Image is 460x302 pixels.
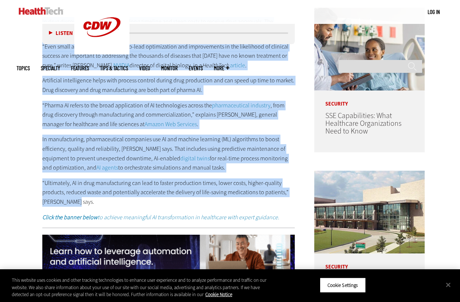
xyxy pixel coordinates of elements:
span: Specialty [41,65,60,71]
a: Log in [428,8,440,15]
a: MonITor [161,65,178,71]
p: Security [314,90,425,107]
p: Artificial intelligence helps with process control during drug production and can speed up time t... [42,76,295,95]
a: Amazon Web Services [145,120,197,128]
a: digital twins [180,154,210,162]
a: Click the banner belowto achieve meaningful AI transformation in healthcare with expert guidance. [42,213,279,221]
div: User menu [428,8,440,16]
p: Security [314,253,425,270]
a: Features [71,65,89,71]
div: This website uses cookies and other tracking technologies to enhance user experience and to analy... [12,277,276,298]
em: to achieve meaningful AI transformation in healthcare with expert guidance. [42,213,279,221]
button: Close [440,277,456,293]
img: Home [19,7,63,15]
img: ft-digitalgovt-q424-animated-desktop [42,235,295,278]
button: Cookie Settings [320,277,366,293]
p: “Ultimately, AI in drug manufacturing can lead to faster production times, lower costs, higher-qu... [42,178,295,207]
img: University of Vermont Medical Center’s main campus [314,171,425,253]
em: . [245,61,247,69]
p: “Pharma AI refers to the broad application of AI technologies across the , from drug discovery th... [42,101,295,129]
span: More [214,65,229,71]
a: SSE Capabilities: What Healthcare Organizations Need to Know [325,111,401,136]
span: Topics [17,65,30,71]
a: More information about your privacy [205,291,232,298]
p: In manufacturing, pharmaceutical companies use AI and machine learning (ML) algorithms to boost e... [42,135,295,172]
a: CDW [74,49,130,56]
a: Events [189,65,203,71]
a: AI agents [96,164,118,171]
a: Tips & Tactics [100,65,128,71]
strong: Click the banner below [42,213,98,221]
a: Video [139,65,150,71]
a: pharmaceutical industry [212,102,270,109]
